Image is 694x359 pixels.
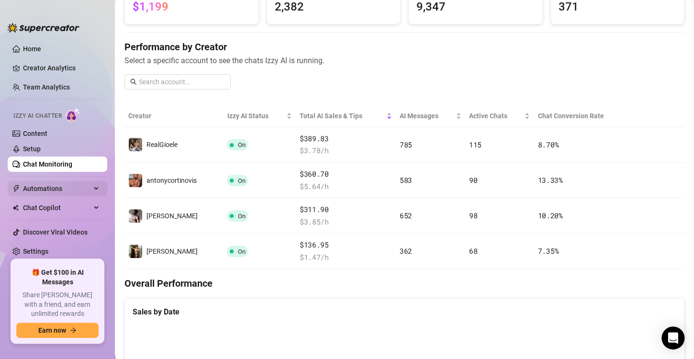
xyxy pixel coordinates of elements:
a: Creator Analytics [23,60,100,76]
span: On [237,177,245,184]
span: [PERSON_NAME] [146,212,198,220]
a: Setup [23,145,41,153]
span: 7.35 % [537,246,559,256]
a: Settings [23,247,48,255]
a: Team Analytics [23,83,70,91]
th: Total AI Sales & Tips [296,105,396,127]
th: Creator [124,105,223,127]
span: 10.20 % [537,211,562,220]
span: 90 [469,175,477,185]
th: AI Messages [396,105,465,127]
span: arrow-right [70,327,77,334]
span: $ 1.47 /h [300,252,392,263]
a: Chat Monitoring [23,160,72,168]
span: AI Messages [400,111,454,121]
th: Active Chats [465,105,534,127]
span: Select a specific account to see the chats Izzy AI is running. [124,55,684,67]
span: $389.83 [300,133,392,145]
a: Discover Viral Videos [23,228,88,236]
span: On [237,213,245,220]
span: Izzy AI Status [227,111,284,121]
span: thunderbolt [12,185,20,192]
span: 115 [469,140,481,149]
span: RealGioele [146,141,178,148]
img: Chat Copilot [12,204,19,211]
span: search [130,79,137,85]
span: 785 [400,140,412,149]
th: Chat Conversion Rate [534,105,628,127]
span: On [237,248,245,255]
span: 98 [469,211,477,220]
span: Izzy AI Chatter [13,112,62,121]
span: 652 [400,211,412,220]
img: Johnnyrichs [129,209,142,223]
span: $ 3.78 /h [300,145,392,157]
input: Search account... [139,77,225,87]
span: 8.70 % [537,140,559,149]
button: Earn nowarrow-right [16,323,99,338]
span: $136.95 [300,239,392,251]
span: 362 [400,246,412,256]
img: Bruno [129,245,142,258]
div: Sales by Date [133,306,676,318]
img: logo-BBDzfeDw.svg [8,23,79,33]
span: $360.70 [300,168,392,180]
span: Automations [23,181,91,196]
img: AI Chatter [66,108,80,122]
span: 583 [400,175,412,185]
span: Active Chats [469,111,523,121]
img: RealGioele [129,138,142,151]
div: Open Intercom Messenger [661,326,684,349]
a: Home [23,45,41,53]
img: antonycortinovis [129,174,142,187]
span: $ 3.85 /h [300,216,392,228]
span: 68 [469,246,477,256]
a: Content [23,130,47,137]
span: 🎁 Get $100 in AI Messages [16,268,99,287]
span: On [237,141,245,148]
span: $ 5.64 /h [300,181,392,192]
h4: Performance by Creator [124,40,684,54]
span: Share [PERSON_NAME] with a friend, and earn unlimited rewards [16,291,99,319]
span: $311.90 [300,204,392,215]
h4: Overall Performance [124,277,684,290]
span: 13.33 % [537,175,562,185]
span: Total AI Sales & Tips [300,111,384,121]
span: Earn now [38,326,66,334]
th: Izzy AI Status [223,105,295,127]
span: antonycortinovis [146,177,197,184]
span: [PERSON_NAME] [146,247,198,255]
span: Chat Copilot [23,200,91,215]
